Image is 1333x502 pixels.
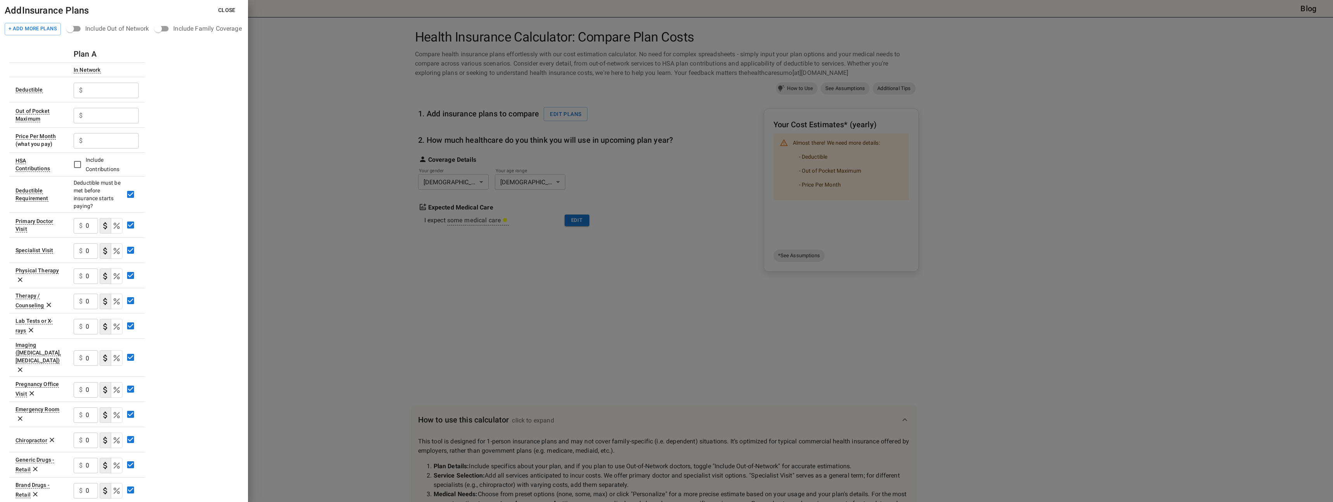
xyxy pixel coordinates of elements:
div: Physical Therapy [15,267,59,274]
button: copayment [100,218,111,234]
span: Include Contributions [86,157,119,172]
svg: Select if this service charges coinsurance, a percentage of the medical expense that you pay to y... [112,353,121,363]
div: Prenatal care visits for routine pregnancy monitoring and checkups throughout pregnancy. [15,381,59,397]
button: coinsurance [111,458,122,473]
div: Leave the checkbox empty if you don't what an HSA (Health Savings Account) is. If the insurance p... [15,158,50,172]
svg: Select if this service charges coinsurance, a percentage of the medical expense that you pay to y... [112,436,121,445]
button: copayment [100,382,111,398]
p: $ [79,385,83,395]
svg: Select if this service charges a copay (or copayment), a set dollar amount (e.g. $30) you pay to ... [101,221,110,230]
h6: Plan A [74,48,96,60]
svg: Select if this service charges a copay (or copayment), a set dollar amount (e.g. $30) you pay to ... [101,353,110,363]
div: Brand drugs are less popular and typically more expensive than generic drugs. 30 day supply of br... [15,482,50,498]
button: copayment [100,294,111,309]
button: copayment [100,243,111,259]
p: $ [79,410,83,420]
div: Costs for services from providers who've agreed on prices with your insurance plan. There are oft... [74,67,101,73]
p: $ [79,272,83,281]
svg: Select if this service charges coinsurance, a percentage of the medical expense that you pay to y... [112,410,121,420]
svg: Select if this service charges coinsurance, a percentage of the medical expense that you pay to y... [112,272,121,281]
div: A behavioral health therapy session. [15,293,44,309]
p: $ [79,353,83,363]
div: cost type [100,433,122,448]
p: $ [79,486,83,495]
p: $ [79,111,83,120]
svg: Select if this service charges a copay (or copayment), a set dollar amount (e.g. $30) you pay to ... [101,410,110,420]
div: Include Family Coverage [173,24,241,33]
button: copayment [100,319,111,334]
svg: Select if this service charges a copay (or copayment), a set dollar amount (e.g. $30) you pay to ... [101,461,110,470]
svg: Select if this service charges a copay (or copayment), a set dollar amount (e.g. $30) you pay to ... [101,385,110,395]
h6: Add Insurance Plans [5,3,89,18]
button: copayment [100,458,111,473]
button: coinsurance [111,218,122,234]
div: Emergency Room [15,406,59,413]
svg: Select if this service charges a copay (or copayment), a set dollar amount (e.g. $30) you pay to ... [101,297,110,306]
button: coinsurance [111,382,122,398]
button: Close [212,3,242,17]
button: Add Plan to Comparison [5,23,61,35]
svg: Select if this service charges a copay (or copayment), a set dollar amount (e.g. $30) you pay to ... [101,486,110,495]
button: coinsurance [111,433,122,448]
svg: Select if this service charges a copay (or copayment), a set dollar amount (e.g. $30) you pay to ... [101,322,110,331]
div: Amount of money you must individually pay from your pocket before the health plan starts to pay. ... [15,87,43,93]
div: cost type [100,218,122,234]
svg: Select if this service charges coinsurance, a percentage of the medical expense that you pay to y... [112,322,121,331]
p: $ [79,322,83,331]
div: cost type [100,350,122,366]
div: position [155,21,248,36]
div: cost type [100,382,122,398]
button: coinsurance [111,350,122,366]
svg: Select if this service charges coinsurance, a percentage of the medical expense that you pay to y... [112,221,121,230]
div: 30 day supply of generic drugs picked up from store. Over 80% of drug purchases are for generic d... [15,457,54,473]
svg: Select if this service charges a copay (or copayment), a set dollar amount (e.g. $30) you pay to ... [101,272,110,281]
p: $ [79,461,83,470]
button: copayment [100,350,111,366]
svg: Select if this service charges coinsurance, a percentage of the medical expense that you pay to y... [112,385,121,395]
div: This option will be 'Yes' for most plans. If your plan details say something to the effect of 'de... [15,187,48,202]
p: $ [79,221,83,230]
td: (what you pay) [9,127,67,152]
p: $ [79,136,83,145]
div: Chiropractor [15,437,47,444]
div: cost type [100,407,122,423]
div: Imaging (MRI, PET, CT) [15,342,61,364]
div: cost type [100,319,122,334]
div: cost type [100,458,122,473]
button: coinsurance [111,319,122,334]
button: copayment [100,433,111,448]
div: position [67,21,155,36]
div: cost type [100,243,122,259]
div: cost type [100,294,122,309]
svg: Select if this service charges coinsurance, a percentage of the medical expense that you pay to y... [112,461,121,470]
div: Sometimes called 'plan cost'. The portion of the plan premium that comes out of your wallet each ... [15,133,56,140]
p: $ [79,86,83,95]
div: Lab Tests or X-rays [15,318,53,334]
svg: Select if this service charges a copay (or copayment), a set dollar amount (e.g. $30) you pay to ... [101,246,110,256]
button: coinsurance [111,268,122,284]
button: coinsurance [111,483,122,499]
div: Sometimes called 'Out of Pocket Limit' or 'Annual Limit'. This is the maximum amount of money tha... [15,108,50,122]
svg: Select if this service charges coinsurance, a percentage of the medical expense that you pay to y... [112,246,121,256]
button: copayment [100,268,111,284]
div: Sometimes called 'Specialist' or 'Specialist Office Visit'. This is a visit to a doctor with a sp... [15,247,53,254]
button: coinsurance [111,243,122,259]
button: coinsurance [111,407,122,423]
div: Deductible must be met before insurance starts paying? [74,179,122,210]
button: copayment [100,407,111,423]
div: cost type [100,268,122,284]
svg: Select if this service charges a copay (or copayment), a set dollar amount (e.g. $30) you pay to ... [101,436,110,445]
button: coinsurance [111,294,122,309]
button: copayment [100,483,111,499]
p: $ [79,297,83,306]
div: Visit to your primary doctor for general care (also known as a Primary Care Provider, Primary Car... [15,218,53,232]
p: $ [79,436,83,445]
p: $ [79,246,83,256]
div: Include Out of Network [85,24,149,33]
svg: Select if this service charges coinsurance, a percentage of the medical expense that you pay to y... [112,486,121,495]
svg: Select if this service charges coinsurance, a percentage of the medical expense that you pay to y... [112,297,121,306]
div: cost type [100,483,122,499]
